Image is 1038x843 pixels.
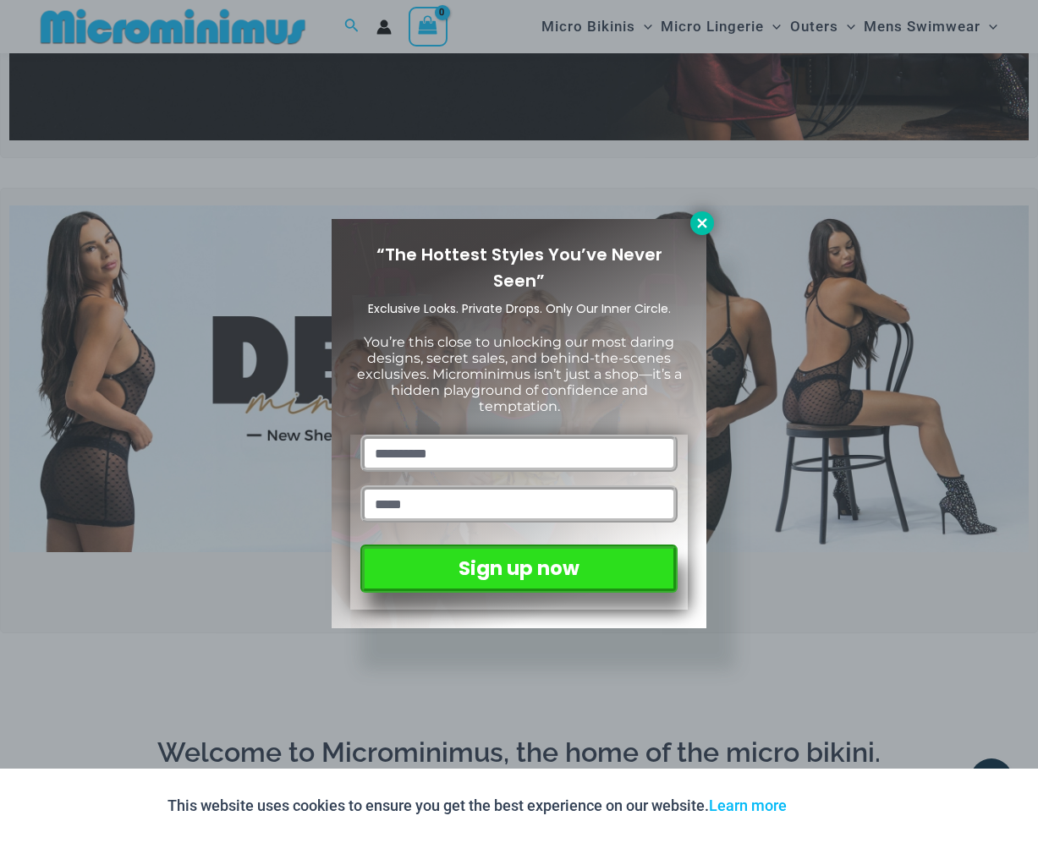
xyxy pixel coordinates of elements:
[360,545,678,593] button: Sign up now
[690,211,714,235] button: Close
[376,243,662,293] span: “The Hottest Styles You’ve Never Seen”
[168,793,787,818] p: This website uses cookies to ensure you get the best experience on our website.
[368,300,671,317] span: Exclusive Looks. Private Drops. Only Our Inner Circle.
[709,796,787,814] a: Learn more
[357,334,682,415] span: You’re this close to unlocking our most daring designs, secret sales, and behind-the-scenes exclu...
[799,786,871,826] button: Accept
